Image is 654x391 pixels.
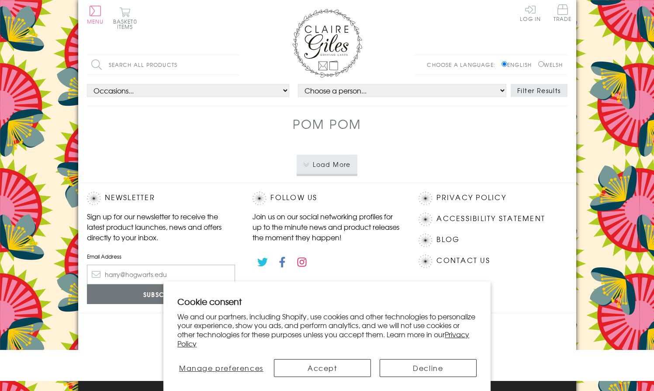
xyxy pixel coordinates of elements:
[436,192,506,204] a: Privacy Policy
[253,192,401,205] h2: Follow Us
[87,253,235,260] label: Email Address
[380,359,477,377] button: Decline
[436,234,460,246] a: Blog
[87,6,104,24] button: Menu
[554,4,572,21] span: Trade
[177,329,469,349] a: Privacy Policy
[177,295,477,308] h2: Cookie consent
[177,312,477,348] p: We and our partners, including Shopify, use cookies and other technologies to personalize your ex...
[87,55,240,75] input: Search all products
[253,211,401,242] p: Join us on our social networking profiles for up to the minute news and product releases the mome...
[87,17,104,25] span: Menu
[87,284,235,304] input: Subscribe
[293,115,361,133] h1: Pom Pom
[179,363,263,373] span: Manage preferences
[538,61,563,69] label: Welsh
[538,61,544,67] input: Welsh
[520,4,541,21] a: Log In
[427,61,500,69] p: Choose a language:
[274,359,371,377] button: Accept
[436,213,545,225] a: Accessibility Statement
[511,84,567,97] button: Filter Results
[87,211,235,242] p: Sign up for our newsletter to receive the latest product launches, news and offers directly to yo...
[292,9,362,78] img: Claire Giles Greetings Cards
[113,7,137,29] button: Basket0 items
[231,55,240,75] input: Search
[502,61,507,67] input: English
[87,265,235,284] input: harry@hogwarts.edu
[436,255,490,266] a: Contact Us
[297,155,357,174] button: Load More
[554,4,572,23] a: Trade
[177,359,265,377] button: Manage preferences
[502,61,536,69] label: English
[87,192,235,205] h2: Newsletter
[117,17,137,31] span: 0 items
